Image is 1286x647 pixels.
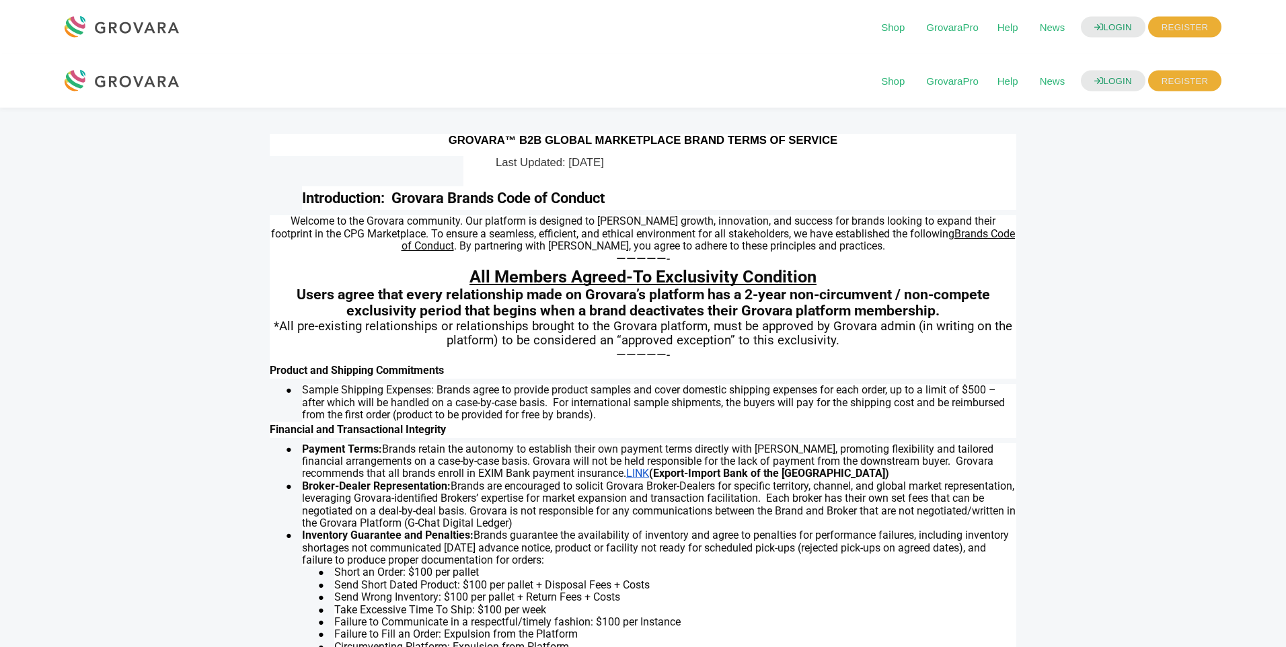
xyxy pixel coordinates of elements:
span: Broker-Dealer Representation: [302,480,451,492]
span: Shop [872,15,914,39]
span: News [1030,69,1075,93]
a: Help [988,22,1028,33]
a: Help [988,76,1028,87]
span: Send Wrong Inventory: $100 per pallet + Return Fees + Costs [334,591,620,603]
span: Short an Order: $100 per pallet [334,566,479,578]
span: REGISTER [1148,17,1222,38]
span: Brands retain the autonomy to establish their own payment terms directly with [PERSON_NAME], prom... [302,443,993,480]
span: Send Short Dated Product: $100 per pallet + Disposal Fees + Costs [334,578,650,591]
span: Financial and Transactional Integrity [270,423,446,436]
span: GrovaraPro [917,15,988,39]
span: Welcome to the Grovara community. Our platform is designed to [PERSON_NAME] growth, innovation, a... [271,215,995,239]
span: *All pre-existing relationships or relationships brought to the Grovara platform, must be approve... [274,319,1012,348]
span: —————- [616,252,670,266]
a: Shop [872,76,914,87]
span: Users agree that every relationship made on Grovara’s platform has a 2-year non-circumvent / non-... [297,286,990,319]
span: Sample Shipping Expenses: Brands agree to provide product samples and cover domestic shipping exp... [302,383,1005,421]
span: Last Updated: [DATE] [496,156,604,169]
a: GrovaraPro [917,22,988,33]
span: —————- [616,348,670,363]
span: All Members Agreed-To Exclusivity Condition [469,267,817,287]
span: Failure to Fill an Order: Expulsion from the Platform [334,627,578,640]
span: Product and Shipping Commitments [270,364,444,377]
span: Brands guarantee the availability of inventory and agree to penalties for performance failures, i... [302,529,1009,566]
span: Introduction: Grovara Brands Code of Conduct [302,190,605,206]
span: Payment Terms: [302,443,382,455]
a: LOGIN [1081,17,1145,38]
span: GROVARA™ B2B GLOBAL MARKETPLACE BRAND TERMS OF SERVICE [449,134,837,147]
span: REGISTER [1148,71,1222,91]
a: LINK [626,467,649,480]
a: LOGIN [1081,71,1145,91]
span: Brands are encouraged to solicit Grovara Broker-Dealers for specific territory, channel, and glob... [302,480,1016,529]
span: . By partnering with [PERSON_NAME], you agree to adhere to these principles and practices. [454,239,885,252]
span: Brands Code of Conduct [402,227,1016,252]
span: Take Excessive Time To Ship: $100 per week [334,603,546,616]
span: GrovaraPro [917,69,988,93]
a: News [1030,22,1075,33]
span: (Export-Import Bank of the [GEOGRAPHIC_DATA]) [649,467,889,480]
span: Inventory Guarantee and Penalties: [302,529,474,541]
span: News [1030,15,1075,39]
span: Shop [872,69,914,93]
a: GrovaraPro [917,76,988,87]
span: Help [988,15,1028,39]
a: Shop [872,22,914,33]
span: Help [988,69,1028,93]
span: Failure to Communicate in a respectful/timely fashion: $100 per Instance [334,615,681,628]
a: News [1030,76,1075,87]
